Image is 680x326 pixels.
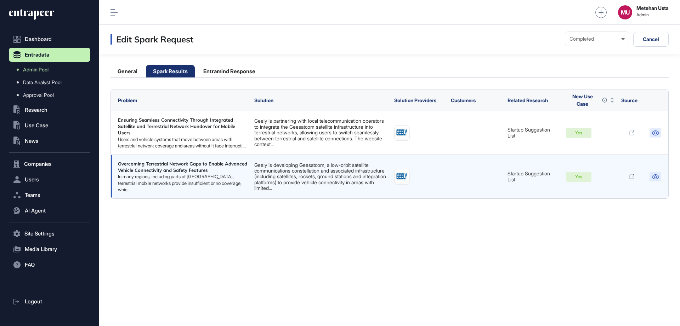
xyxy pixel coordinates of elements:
[636,5,669,11] strong: Metehan Usta
[9,242,90,256] button: Media Library
[25,262,35,268] span: FAQ
[12,89,90,101] a: Approval Pool
[395,126,409,140] img: Geely-logo
[508,171,559,182] a: Startup Suggestion List
[566,128,591,138] div: Yes
[118,97,137,103] span: Problem
[9,204,90,218] button: AI Agent
[618,5,632,19] button: MU
[9,134,90,148] button: News
[566,172,591,182] div: Yes
[9,157,90,171] button: Companies
[254,162,386,191] a: Geely is developing Geesatcom, a low-orbit satellite communications constellation and associated ...
[633,32,669,47] button: Cancel
[23,80,62,85] span: Data Analyst Pool
[25,52,49,58] span: Entradata
[25,208,46,214] span: AI Agent
[25,36,52,42] span: Dashboard
[118,161,247,173] div: Overcoming Terrestrial Network Gaps to Enable Advanced Vehicle Connectivity and Safety Features
[24,231,55,237] span: Site Settings
[146,65,195,77] li: Spark Results
[254,118,384,147] a: Geely is partnering with local telecommunication operators to integrate the Geesatcom satellite i...
[9,118,90,133] button: Use Case
[23,67,49,72] span: Admin Pool
[9,227,90,241] button: Site Settings
[508,127,559,139] a: Startup Suggestion List
[395,169,409,184] img: Geely-logo
[9,48,90,62] button: Entradata
[508,97,548,103] span: Related Research
[110,65,144,77] li: General
[118,117,247,149] a: Ensuring Seamless Connectivity Through Integrated Satellite and Terrestrial Network Handover for ...
[636,12,669,17] span: Admin
[25,299,42,304] span: Logout
[566,93,614,107] button: New Use Case
[25,177,39,182] span: Users
[24,161,52,167] span: Companies
[110,34,193,45] h3: Edit Spark Request
[394,97,436,103] span: Solution Providers
[394,125,410,141] a: Geely-logo
[12,63,90,76] a: Admin Pool
[9,258,90,272] button: FAQ
[196,65,262,77] li: Entramind Response
[621,97,637,103] span: Source
[12,76,90,89] a: Data Analyst Pool
[118,173,247,193] div: In many regions, including parts of [GEOGRAPHIC_DATA], terrestrial mobile networks provide insuff...
[9,103,90,117] button: Research
[118,161,247,193] a: Overcoming Terrestrial Network Gaps to Enable Advanced Vehicle Connectivity and Safety FeaturesIn...
[451,97,476,103] span: Customers
[9,32,90,46] a: Dashboard
[118,136,247,149] div: Users and vehicle systems that move between areas with terrestrial network coverage and areas wit...
[118,117,247,136] div: Ensuring Seamless Connectivity Through Integrated Satellite and Terrestrial Network Handover for ...
[9,295,90,309] a: Logout
[25,107,47,113] span: Research
[9,188,90,202] button: Teams
[25,123,48,128] span: Use Case
[254,97,273,103] span: Solution
[25,192,40,198] span: Teams
[25,246,57,252] span: Media Library
[25,138,39,144] span: News
[9,173,90,187] button: Users
[23,92,54,98] span: Approval Pool
[394,169,410,185] a: Geely-logo
[566,93,599,107] span: New Use Case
